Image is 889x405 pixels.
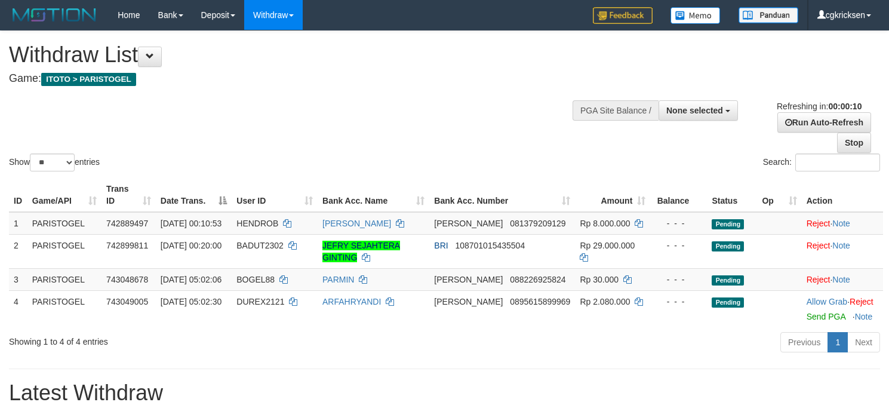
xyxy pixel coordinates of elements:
[580,275,619,284] span: Rp 30.000
[434,241,448,250] span: BRI
[9,73,581,85] h4: Game:
[236,275,275,284] span: BOGEL88
[27,178,101,212] th: Game/API: activate to sort column ascending
[802,290,883,327] td: ·
[655,217,702,229] div: - - -
[650,178,707,212] th: Balance
[236,219,278,228] span: HENDROB
[712,241,744,251] span: Pending
[9,290,27,327] td: 4
[763,154,880,171] label: Search:
[9,43,581,67] h1: Withdraw List
[9,6,100,24] img: MOTION_logo.png
[318,178,429,212] th: Bank Acc. Name: activate to sort column ascending
[106,241,148,250] span: 742899811
[27,212,101,235] td: PARISTOGEL
[573,100,659,121] div: PGA Site Balance /
[106,297,148,306] span: 743049005
[30,154,75,171] select: Showentries
[106,219,148,228] span: 742889497
[850,297,873,306] a: Reject
[41,73,136,86] span: ITOTO > PARISTOGEL
[655,274,702,286] div: - - -
[27,268,101,290] td: PARISTOGEL
[807,241,830,250] a: Reject
[780,332,828,352] a: Previous
[739,7,798,23] img: panduan.png
[828,332,848,352] a: 1
[322,241,400,262] a: JEFRY SEJAHTERA GINTING
[659,100,738,121] button: None selected
[802,212,883,235] td: ·
[777,102,862,111] span: Refreshing in:
[807,275,830,284] a: Reject
[666,106,723,115] span: None selected
[510,275,565,284] span: Copy 088226925824 to clipboard
[855,312,873,321] a: Note
[795,154,880,171] input: Search:
[455,241,525,250] span: Copy 108701015435504 to clipboard
[712,219,744,229] span: Pending
[828,102,862,111] strong: 00:00:10
[655,296,702,308] div: - - -
[322,297,381,306] a: ARFAHRYANDI
[434,275,503,284] span: [PERSON_NAME]
[807,297,847,306] a: Allow Grab
[322,275,354,284] a: PARMIN
[832,219,850,228] a: Note
[712,275,744,286] span: Pending
[802,178,883,212] th: Action
[802,268,883,290] td: ·
[322,219,391,228] a: [PERSON_NAME]
[807,219,830,228] a: Reject
[580,241,635,250] span: Rp 29.000.000
[236,297,284,306] span: DUREX2121
[232,178,318,212] th: User ID: activate to sort column ascending
[580,219,630,228] span: Rp 8.000.000
[802,234,883,268] td: ·
[434,219,503,228] span: [PERSON_NAME]
[9,212,27,235] td: 1
[670,7,721,24] img: Button%20Memo.svg
[9,268,27,290] td: 3
[712,297,744,308] span: Pending
[593,7,653,24] img: Feedback.jpg
[655,240,702,251] div: - - -
[707,178,757,212] th: Status
[161,297,222,306] span: [DATE] 05:02:30
[807,312,845,321] a: Send PGA
[434,297,503,306] span: [PERSON_NAME]
[9,381,880,405] h1: Latest Withdraw
[580,297,630,306] span: Rp 2.080.000
[832,275,850,284] a: Note
[161,241,222,250] span: [DATE] 00:20:00
[9,331,361,348] div: Showing 1 to 4 of 4 entries
[101,178,156,212] th: Trans ID: activate to sort column ascending
[510,219,565,228] span: Copy 081379209129 to clipboard
[429,178,575,212] th: Bank Acc. Number: activate to sort column ascending
[575,178,650,212] th: Amount: activate to sort column ascending
[832,241,850,250] a: Note
[847,332,880,352] a: Next
[27,290,101,327] td: PARISTOGEL
[837,133,871,153] a: Stop
[161,219,222,228] span: [DATE] 00:10:53
[106,275,148,284] span: 743048678
[161,275,222,284] span: [DATE] 05:02:06
[236,241,284,250] span: BADUT2302
[27,234,101,268] td: PARISTOGEL
[807,297,850,306] span: ·
[510,297,570,306] span: Copy 0895615899969 to clipboard
[777,112,871,133] a: Run Auto-Refresh
[9,178,27,212] th: ID
[156,178,232,212] th: Date Trans.: activate to sort column descending
[9,234,27,268] td: 2
[9,154,100,171] label: Show entries
[757,178,801,212] th: Op: activate to sort column ascending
